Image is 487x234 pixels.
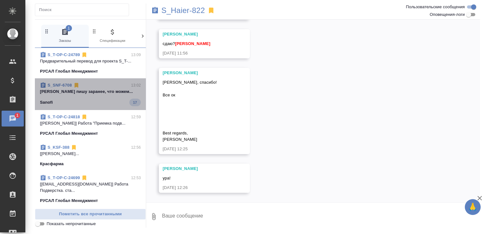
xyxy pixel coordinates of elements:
[81,175,88,181] svg: Отписаться
[40,99,53,106] p: Sanofi
[163,176,171,180] span: ура!
[44,28,86,44] span: Заказы
[40,58,141,64] p: Предварительный перевод для проекта S_T-...
[163,146,228,152] div: [DATE] 12:25
[40,161,64,167] p: Красфарма
[48,52,80,57] a: S_T-OP-C-24789
[139,28,145,34] svg: Зажми и перетащи, чтобы поменять порядок вкладок
[131,82,141,88] p: 13:02
[39,5,129,14] input: Поиск
[38,211,142,218] span: Пометить все прочитанными
[139,28,181,44] span: Клиенты
[163,50,228,56] div: [DATE] 11:56
[40,181,141,194] p: [[EMAIL_ADDRESS][DOMAIN_NAME]] Работа Подверстка. ста...
[175,41,210,46] span: [PERSON_NAME]
[48,114,80,119] a: S_T-OP-C-24818
[40,198,98,204] p: РУСАЛ Глобал Менеджмент
[465,199,481,215] button: 🙏
[35,78,146,110] div: S_SNF-670813:02[PERSON_NAME] пишу заранее, что можем...Sanofi17
[163,80,217,142] span: [PERSON_NAME], спасибо! Все ок Best regards, [PERSON_NAME]
[73,82,80,88] svg: Отписаться
[35,48,146,78] div: S_T-OP-C-2478913:09Предварительный перевод для проекта S_T-...РУСАЛ Глобал Менеджмент
[44,28,50,34] svg: Зажми и перетащи, чтобы поменять порядок вкладок
[40,120,141,127] p: [[PERSON_NAME]] Работа "Приемка подв...
[91,28,97,34] svg: Зажми и перетащи, чтобы поменять порядок вкладок
[48,83,72,88] a: S_SNF-6708
[163,41,210,46] span: сдаю?
[40,130,98,137] p: РУСАЛ Глобал Менеджмент
[91,28,134,44] span: Спецификации
[163,31,228,37] div: [PERSON_NAME]
[35,209,146,220] button: Пометить все прочитанными
[40,68,98,75] p: РУСАЛ Глобал Менеджмент
[40,151,141,157] p: [[PERSON_NAME]...
[163,166,228,172] div: [PERSON_NAME]
[12,112,22,119] span: 1
[81,52,88,58] svg: Отписаться
[430,11,465,18] span: Оповещения-логи
[40,88,141,95] p: [PERSON_NAME] пишу заранее, что можем...
[467,200,478,214] span: 🙏
[2,111,24,127] a: 1
[131,144,141,151] p: 12:56
[71,144,77,151] svg: Отписаться
[131,52,141,58] p: 13:09
[81,114,88,120] svg: Отписаться
[161,7,205,14] a: S_Haier-822
[48,175,80,180] a: S_T-OP-C-24699
[129,99,141,106] span: 17
[131,114,141,120] p: 12:59
[131,175,141,181] p: 12:53
[48,145,69,150] a: S_KSF-388
[163,185,228,191] div: [DATE] 12:26
[163,70,228,76] div: [PERSON_NAME]
[35,171,146,208] div: S_T-OP-C-2469912:53[[EMAIL_ADDRESS][DOMAIN_NAME]] Работа Подверстка. ста...РУСАЛ Глобал Менеджмент
[35,110,146,140] div: S_T-OP-C-2481812:59[[PERSON_NAME]] Работа "Приемка подв...РУСАЛ Глобал Менеджмент
[35,140,146,171] div: S_KSF-38812:56[[PERSON_NAME]...Красфарма
[47,221,96,227] span: Показать непрочитанные
[406,4,465,10] span: Пользовательские сообщения
[66,25,72,31] span: 1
